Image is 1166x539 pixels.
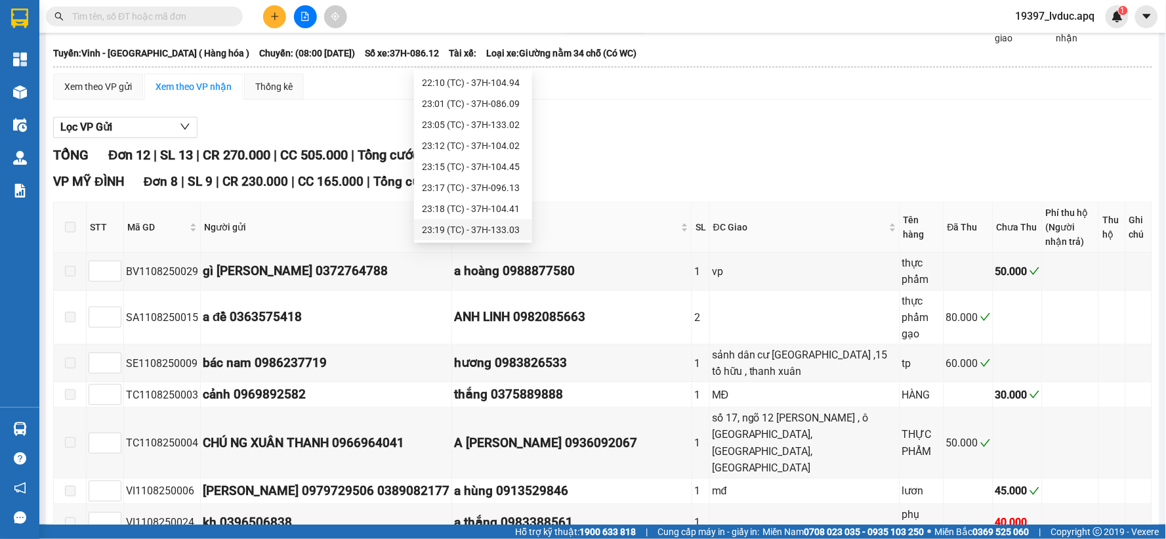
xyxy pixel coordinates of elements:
[14,482,26,494] span: notification
[124,408,201,479] td: TC1108250004
[454,353,690,373] div: hương 0983826533
[259,46,355,60] span: Chuyến: (08:00 [DATE])
[763,525,925,539] span: Miền Nam
[454,385,690,404] div: thắng 0375889888
[946,309,991,326] div: 80.000
[365,46,439,60] span: Số xe: 37H-086.12
[53,117,198,138] button: Lọc VP Gửi
[454,481,690,501] div: a hùng 0913529846
[995,387,1040,403] div: 30.000
[902,387,942,403] div: HÀNG
[454,513,690,532] div: a thắng 0983388561
[13,118,27,132] img: warehouse-icon
[110,364,118,372] span: down
[900,202,944,253] th: Tên hàng
[144,174,178,189] span: Đơn 8
[124,345,201,382] td: SE1108250009
[126,309,198,326] div: SA1108250015
[351,147,354,163] span: |
[106,433,121,443] span: Increase Value
[13,184,27,198] img: solution-icon
[373,174,484,189] span: Tổng cước 395.000
[160,147,193,163] span: SL 13
[902,483,942,499] div: lươn
[156,79,232,94] div: Xem theo VP nhận
[422,160,524,174] div: 23:15 (TC) - 37H-104.45
[712,387,898,403] div: MĐ
[995,263,1040,280] div: 50.000
[804,527,925,537] strong: 0708 023 035 - 0935 103 250
[13,422,27,436] img: warehouse-icon
[203,307,449,327] div: a đề 0363575418
[280,147,348,163] span: CC 505.000
[126,514,198,530] div: VI1108250024
[13,53,27,66] img: dashboard-icon
[180,121,190,132] span: down
[106,385,121,395] span: Increase Value
[902,293,942,342] div: thực phẩm gạo
[64,79,132,94] div: Xem theo VP gửi
[712,347,898,379] div: sảnh dân cư [GEOGRAPHIC_DATA] ,15 tố hữu , thanh xuân
[1126,202,1152,253] th: Ghi chú
[454,261,690,281] div: a hoàng 0988877580
[222,174,288,189] span: CR 230.000
[1121,6,1125,15] span: 1
[127,220,187,234] span: Mã GD
[935,525,1030,539] span: Miền Bắc
[110,272,118,280] span: down
[53,48,249,58] b: Tuyến: Vinh - [GEOGRAPHIC_DATA] ( Hàng hóa )
[124,253,201,290] td: BV1108250029
[1112,11,1123,22] img: icon-new-feature
[124,479,201,504] td: VI1108250006
[110,435,118,442] span: up
[110,318,118,326] span: down
[579,527,636,537] strong: 1900 633 818
[13,151,27,165] img: warehouse-icon
[694,483,707,499] div: 1
[106,443,121,453] span: Decrease Value
[1099,202,1126,253] th: Thu hộ
[902,506,942,539] div: phụ tùng
[422,118,524,132] div: 23:05 (TC) - 37H-133.02
[14,511,26,524] span: message
[422,223,524,237] div: 23:19 (TC) - 37H-133.03
[422,75,524,90] div: 22:10 (TC) - 37H-104.94
[694,263,707,280] div: 1
[713,220,886,234] span: ĐC Giao
[694,514,707,530] div: 1
[110,396,118,404] span: down
[657,525,760,539] span: Cung cấp máy in - giấy in:
[110,524,118,532] span: down
[110,387,118,395] span: up
[53,147,89,163] span: TỔNG
[1005,8,1106,24] span: 19397_lvduc.apq
[973,527,1030,537] strong: 0369 525 060
[454,307,690,327] div: ANH LINH 0982085663
[1030,389,1040,400] span: check
[995,483,1040,499] div: 45.000
[106,363,121,373] span: Decrease Value
[60,119,112,135] span: Lọc VP Gửi
[126,435,198,451] div: TC1108250004
[692,202,710,253] th: SL
[126,263,198,280] div: BV1108250029
[980,358,991,368] span: check
[422,139,524,153] div: 23:12 (TC) - 37H-104.02
[301,12,310,21] span: file-add
[1119,6,1128,15] sup: 1
[255,79,293,94] div: Thống kê
[110,355,118,363] span: up
[712,483,898,499] div: mđ
[203,353,449,373] div: bác nam 0986237719
[203,433,449,453] div: CHÚ NG XUÂN THANH 0966964041
[216,174,219,189] span: |
[331,12,340,21] span: aim
[515,525,636,539] span: Hỗ trợ kỹ thuật:
[995,514,1040,530] div: 40.000
[110,492,118,500] span: down
[324,5,347,28] button: aim
[694,435,707,451] div: 1
[106,317,121,327] span: Decrease Value
[72,9,227,24] input: Tìm tên, số ĐT hoặc mã đơn
[14,452,26,465] span: question-circle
